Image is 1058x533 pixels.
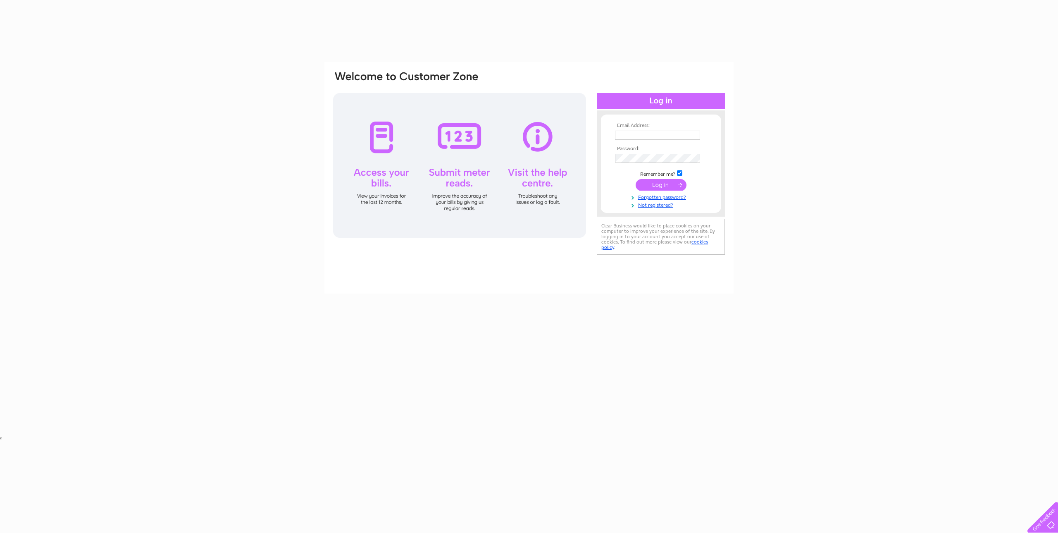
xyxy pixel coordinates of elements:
th: Password: [613,146,709,152]
div: Clear Business would like to place cookies on your computer to improve your experience of the sit... [597,219,725,255]
a: cookies policy [601,239,708,250]
input: Submit [636,179,686,191]
th: Email Address: [613,123,709,129]
td: Remember me? [613,169,709,177]
a: Not registered? [615,201,709,208]
a: Forgotten password? [615,193,709,201]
